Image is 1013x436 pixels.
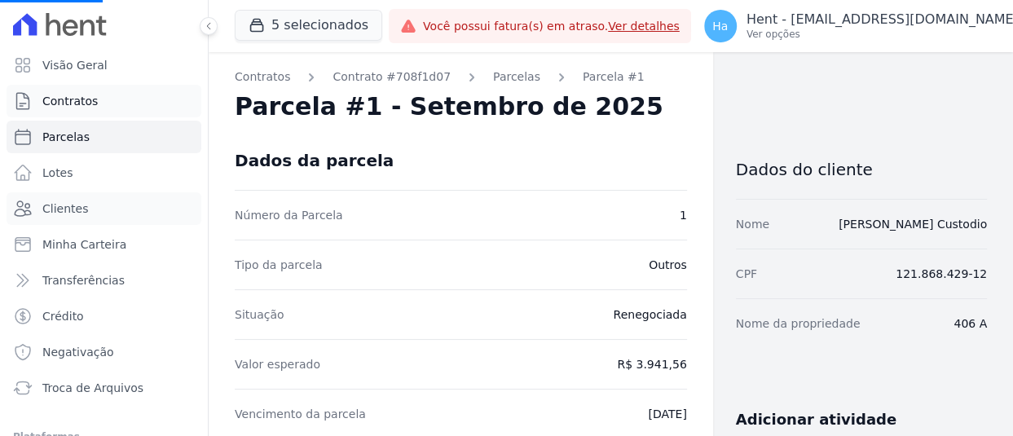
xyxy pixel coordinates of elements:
[42,165,73,181] span: Lotes
[42,236,126,253] span: Minha Carteira
[648,406,686,422] dd: [DATE]
[7,49,201,81] a: Visão Geral
[839,218,987,231] a: [PERSON_NAME] Custodio
[7,264,201,297] a: Transferências
[42,272,125,288] span: Transferências
[608,20,680,33] a: Ver detalhes
[649,257,687,273] dd: Outros
[42,129,90,145] span: Parcelas
[42,380,143,396] span: Troca de Arquivos
[42,200,88,217] span: Clientes
[42,344,114,360] span: Negativação
[613,306,686,323] dd: Renegociada
[235,356,320,372] dt: Valor esperado
[423,18,680,35] span: Você possui fatura(s) em atraso.
[235,92,663,121] h2: Parcela #1 - Setembro de 2025
[235,306,284,323] dt: Situação
[235,68,687,86] nav: Breadcrumb
[235,257,323,273] dt: Tipo da parcela
[7,156,201,189] a: Lotes
[736,216,769,232] dt: Nome
[493,68,540,86] a: Parcelas
[235,151,394,170] div: Dados da parcela
[42,308,84,324] span: Crédito
[7,336,201,368] a: Negativação
[42,57,108,73] span: Visão Geral
[7,192,201,225] a: Clientes
[235,406,366,422] dt: Vencimento da parcela
[7,300,201,333] a: Crédito
[235,68,290,86] a: Contratos
[7,121,201,153] a: Parcelas
[235,207,343,223] dt: Número da Parcela
[42,93,98,109] span: Contratos
[333,68,451,86] a: Contrato #708f1d07
[736,315,861,332] dt: Nome da propriedade
[7,85,201,117] a: Contratos
[7,228,201,261] a: Minha Carteira
[235,10,382,41] button: 5 selecionados
[736,410,896,429] h3: Adicionar atividade
[712,20,728,32] span: Ha
[736,266,757,282] dt: CPF
[617,356,686,372] dd: R$ 3.941,56
[583,68,645,86] a: Parcela #1
[896,266,987,282] dd: 121.868.429-12
[954,315,987,332] dd: 406 A
[736,160,987,179] h3: Dados do cliente
[680,207,687,223] dd: 1
[7,372,201,404] a: Troca de Arquivos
